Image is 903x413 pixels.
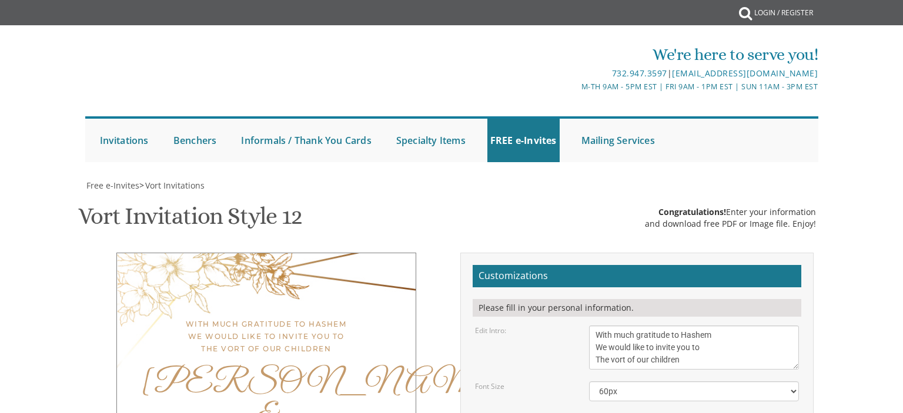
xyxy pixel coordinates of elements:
span: Vort Invitations [145,180,205,191]
div: M-Th 9am - 5pm EST | Fri 9am - 1pm EST | Sun 11am - 3pm EST [330,80,818,93]
div: With much gratitude to Hashem We would like to invite you to The vort of our children [141,318,392,355]
h1: Vort Invitation Style 12 [78,203,302,238]
a: Benchers [170,119,220,162]
a: 732.947.3597 [612,68,667,79]
a: Free e-Invites [85,180,139,191]
label: Edit Intro: [475,325,506,335]
div: We're here to serve you! [330,43,818,66]
a: Invitations [97,119,152,162]
span: Free e-Invites [86,180,139,191]
div: and download free PDF or Image file. Enjoy! [645,218,816,230]
a: Vort Invitations [144,180,205,191]
a: FREE e-Invites [487,119,560,162]
a: Mailing Services [578,119,658,162]
a: Informals / Thank You Cards [238,119,374,162]
a: [EMAIL_ADDRESS][DOMAIN_NAME] [672,68,818,79]
span: Congratulations! [658,206,726,217]
label: Font Size [475,381,504,391]
div: Enter your information [645,206,816,218]
span: > [139,180,205,191]
div: | [330,66,818,80]
textarea: With much gratitude to Hashem We would like to invite you to The vort of our children [589,325,800,370]
a: Specialty Items [393,119,469,162]
div: Please fill in your personal information. [473,299,801,317]
h2: Customizations [473,265,801,287]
